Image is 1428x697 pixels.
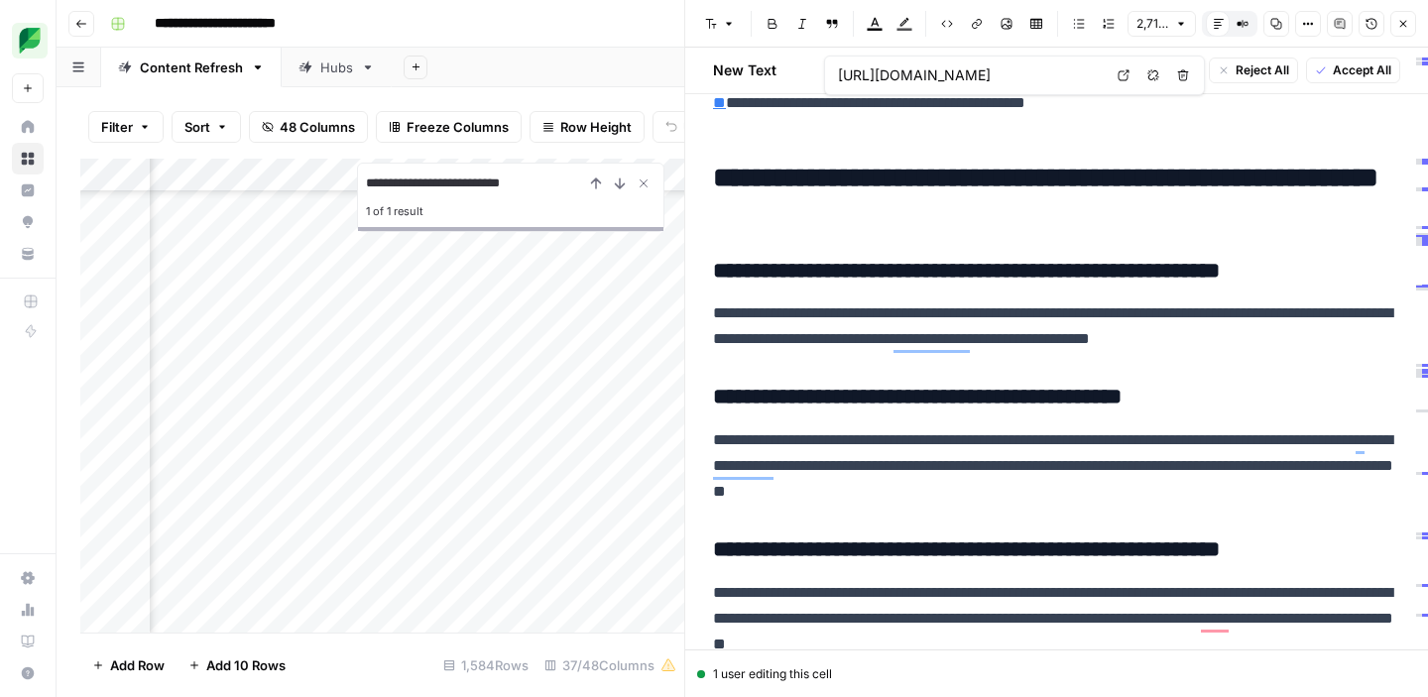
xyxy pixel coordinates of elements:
button: Add 10 Rows [177,649,297,681]
button: Reject All [1209,58,1298,83]
a: Your Data [12,238,44,270]
h2: New Text [713,60,776,80]
span: Add Row [110,655,165,675]
a: Hubs [282,48,392,87]
span: Sort [184,117,210,137]
button: Workspace: SproutSocial [12,16,44,65]
button: 48 Columns [249,111,368,143]
button: Add Row [80,649,177,681]
span: Freeze Columns [407,117,509,137]
div: Hubs [320,58,353,77]
button: Previous Result [584,172,608,195]
span: Reject All [1236,61,1289,79]
button: Freeze Columns [376,111,522,143]
a: Home [12,111,44,143]
div: Content Refresh [140,58,243,77]
button: Sort [172,111,241,143]
a: Learning Hub [12,626,44,657]
div: 1 of 1 result [366,199,655,223]
a: Insights [12,174,44,206]
a: Browse [12,143,44,174]
span: 48 Columns [280,117,355,137]
a: Usage [12,594,44,626]
button: 2,715 words [1128,11,1196,37]
img: SproutSocial Logo [12,23,48,58]
span: Filter [101,117,133,137]
button: Help + Support [12,657,44,689]
span: Accept All [1333,61,1391,79]
span: Row Height [560,117,632,137]
div: 1,584 Rows [435,649,536,681]
button: Row Height [530,111,645,143]
a: Opportunities [12,206,44,238]
div: 1 user editing this cell [697,665,1416,683]
span: Add 10 Rows [206,655,286,675]
a: Settings [12,562,44,594]
span: 2,715 words [1136,15,1169,33]
a: Content Refresh [101,48,282,87]
button: Close Search [632,172,655,195]
button: Next Result [608,172,632,195]
button: Undo [653,111,730,143]
button: Filter [88,111,164,143]
button: Accept All [1306,58,1400,83]
div: 37/48 Columns [536,649,684,681]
